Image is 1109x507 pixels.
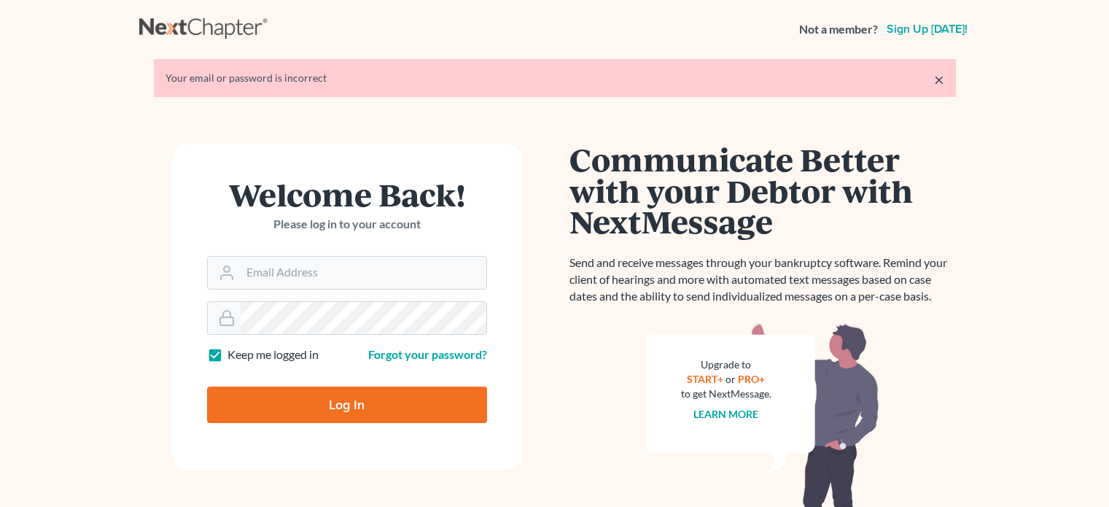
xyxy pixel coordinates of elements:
[207,179,487,210] h1: Welcome Back!
[569,144,956,237] h1: Communicate Better with your Debtor with NextMessage
[799,21,878,38] strong: Not a member?
[693,408,758,420] a: Learn more
[687,373,723,385] a: START+
[368,347,487,361] a: Forgot your password?
[738,373,765,385] a: PRO+
[934,71,944,88] a: ×
[207,387,487,423] input: Log In
[207,216,487,233] p: Please log in to your account
[681,357,771,372] div: Upgrade to
[166,71,944,85] div: Your email or password is incorrect
[884,23,970,35] a: Sign up [DATE]!
[227,347,319,363] label: Keep me logged in
[241,257,486,289] input: Email Address
[681,387,771,401] div: to get NextMessage.
[569,255,956,305] p: Send and receive messages through your bankruptcy software. Remind your client of hearings and mo...
[725,373,736,385] span: or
